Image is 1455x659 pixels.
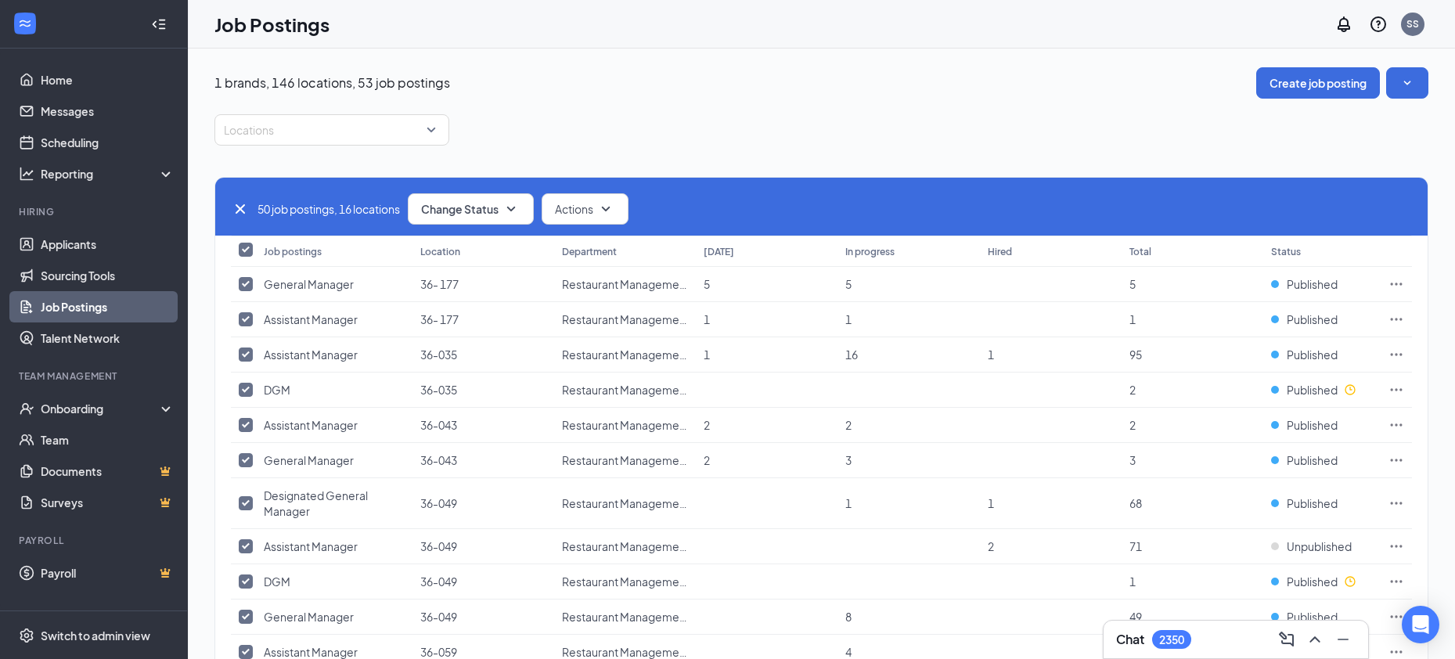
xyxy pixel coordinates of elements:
span: 36-059 [420,645,457,659]
span: Restaurant Management [562,418,690,432]
span: 5 [704,277,710,291]
a: Messages [41,95,175,127]
span: Restaurant Management [562,453,690,467]
a: Team [41,424,175,456]
span: 36- 177 [420,312,459,326]
span: Assistant Manager [264,348,358,362]
span: Restaurant Management [562,645,690,659]
td: Restaurant Management [554,478,696,529]
svg: Ellipses [1388,276,1404,292]
svg: Ellipses [1388,538,1404,554]
span: Published [1287,495,1338,511]
span: 1 [704,348,710,362]
span: Published [1287,417,1338,433]
span: 1 [988,348,994,362]
a: DocumentsCrown [41,456,175,487]
span: 4 [845,645,852,659]
span: 1 [1129,312,1136,326]
svg: Clock [1344,575,1356,588]
span: 2 [1129,383,1136,397]
div: SS [1406,17,1419,31]
svg: Settings [19,628,34,643]
span: Designated General Manager [264,488,368,518]
td: 36-043 [412,408,554,443]
div: Department [562,245,617,258]
button: Change StatusSmallChevronDown [408,193,534,225]
span: Restaurant Management [562,383,690,397]
a: SurveysCrown [41,487,175,518]
td: Restaurant Management [554,564,696,600]
td: 36-049 [412,529,554,564]
span: Published [1287,311,1338,327]
span: 36-043 [420,418,457,432]
span: Assistant Manager [264,539,358,553]
svg: Ellipses [1388,574,1404,589]
span: Restaurant Management [562,277,690,291]
td: Restaurant Management [554,337,696,373]
td: 36- 177 [412,267,554,302]
span: 36-035 [420,348,457,362]
td: Restaurant Management [554,443,696,478]
a: Talent Network [41,322,175,354]
svg: Ellipses [1388,452,1404,468]
span: Actions [555,201,593,217]
td: Restaurant Management [554,373,696,408]
a: Sourcing Tools [41,260,175,291]
span: Restaurant Management [562,312,690,326]
span: 68 [1129,496,1142,510]
svg: Clock [1344,384,1356,396]
svg: Notifications [1334,15,1353,34]
td: 36-043 [412,443,554,478]
td: 36- 177 [412,302,554,337]
span: Published [1287,347,1338,362]
span: Assistant Manager [264,418,358,432]
button: ComposeMessage [1274,627,1299,652]
td: Restaurant Management [554,302,696,337]
svg: SmallChevronDown [502,200,520,218]
td: 36-035 [412,337,554,373]
span: 36-043 [420,453,457,467]
span: 2 [704,453,710,467]
td: Restaurant Management [554,408,696,443]
a: Applicants [41,229,175,260]
span: General Manager [264,277,354,291]
td: 36-049 [412,564,554,600]
span: 36-049 [420,610,457,624]
span: 71 [1129,539,1142,553]
svg: ChevronUp [1306,630,1324,649]
td: Restaurant Management [554,600,696,635]
span: Published [1287,452,1338,468]
span: 1 [1129,574,1136,589]
button: ChevronUp [1302,627,1327,652]
svg: Analysis [19,166,34,182]
span: General Manager [264,453,354,467]
div: Open Intercom Messenger [1402,606,1439,643]
button: Create job posting [1256,67,1380,99]
svg: Ellipses [1388,609,1404,625]
div: Hiring [19,205,171,218]
span: Change Status [421,203,499,214]
a: Home [41,64,175,95]
span: 1 [704,312,710,326]
span: 2 [704,418,710,432]
span: Restaurant Management [562,496,690,510]
div: Payroll [19,534,171,547]
svg: SmallChevronDown [1399,75,1415,91]
svg: SmallChevronDown [596,200,615,218]
td: Restaurant Management [554,267,696,302]
span: 36-049 [420,574,457,589]
div: Job postings [264,245,322,258]
span: 1 [988,496,994,510]
span: General Manager [264,610,354,624]
a: Job Postings [41,291,175,322]
span: Restaurant Management [562,574,690,589]
th: Status [1263,236,1381,267]
span: 3 [845,453,852,467]
span: DGM [264,383,290,397]
th: In progress [837,236,979,267]
span: 36-049 [420,539,457,553]
span: 8 [845,610,852,624]
span: 36-049 [420,496,457,510]
th: [DATE] [696,236,837,267]
h3: Chat [1116,631,1144,648]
